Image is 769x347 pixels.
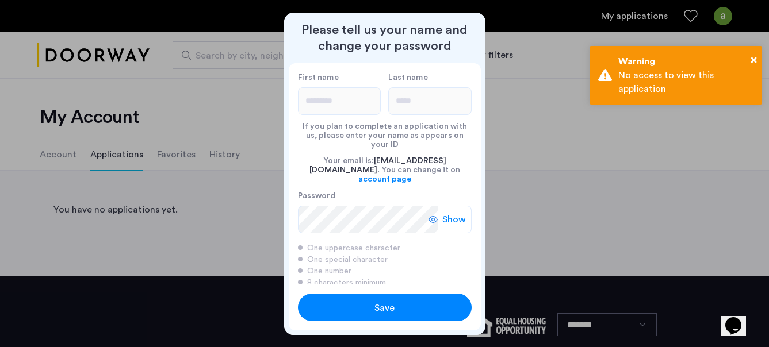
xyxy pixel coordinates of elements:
[618,68,753,96] div: No access to view this application
[751,51,757,68] button: Close
[298,254,472,265] div: One special character
[358,175,411,184] a: account page
[721,301,757,336] iframe: chat widget
[298,242,472,254] div: One uppercase character
[618,55,753,68] div: Warning
[374,301,395,315] span: Save
[751,54,757,65] span: ×
[298,294,472,321] button: button
[298,72,381,83] label: First name
[298,277,472,288] div: 8 characters minimum
[298,149,472,191] div: Your email is: . You can change it on
[298,115,472,149] div: If you plan to complete an application with us, please enter your name as appears on your ID
[298,191,438,201] label: Password
[289,22,481,54] h2: Please tell us your name and change your password
[442,213,466,226] span: Show
[298,265,472,277] div: One number
[309,157,446,174] span: [EMAIL_ADDRESS][DOMAIN_NAME]
[388,72,472,83] label: Last name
